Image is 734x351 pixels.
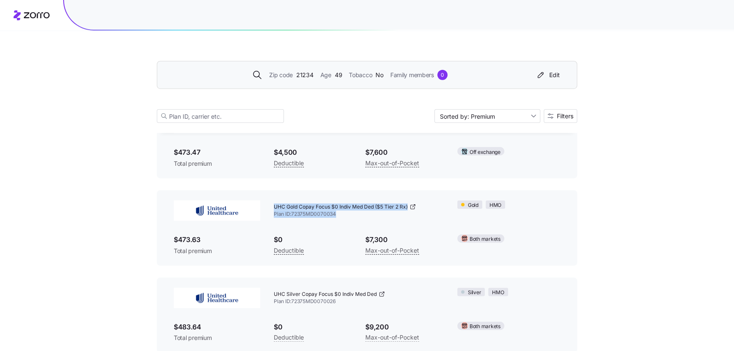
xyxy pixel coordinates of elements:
[349,70,372,80] span: Tobacco
[174,201,260,221] img: UnitedHealthcare
[470,235,500,243] span: Both markets
[557,113,573,119] span: Filters
[174,234,260,245] span: $473.63
[274,234,352,245] span: $0
[365,322,443,332] span: $9,200
[470,148,500,156] span: Off exchange
[269,70,293,80] span: Zip code
[489,201,501,209] span: HMO
[532,68,563,82] button: Edit
[468,289,481,297] span: Silver
[274,291,377,298] span: UHC Silver Copay Focus $0 Indiv Med Ded
[296,70,314,80] span: 21234
[365,332,419,343] span: Max-out-of-Pocket
[365,245,419,256] span: Max-out-of-Pocket
[274,298,444,305] span: Plan ID: 72375MD0070026
[375,70,383,80] span: No
[335,70,342,80] span: 49
[157,109,284,123] input: Plan ID, carrier etc.
[468,201,478,209] span: Gold
[274,158,304,168] span: Deductible
[174,247,260,255] span: Total premium
[434,109,540,123] input: Sort by
[174,159,260,168] span: Total premium
[365,158,419,168] span: Max-out-of-Pocket
[174,288,260,308] img: UnitedHealthcare
[390,70,434,80] span: Family members
[274,211,444,218] span: Plan ID: 72375MD0070034
[274,203,408,211] span: UHC Gold Copay Focus $0 Indiv Med Ded ($5 Tier 2 Rx)
[174,322,260,332] span: $483.64
[274,332,304,343] span: Deductible
[365,234,443,245] span: $7,300
[320,70,331,80] span: Age
[274,147,352,158] span: $4,500
[365,147,443,158] span: $7,600
[274,245,304,256] span: Deductible
[470,323,500,331] span: Both markets
[437,70,448,80] div: 0
[544,109,577,123] button: Filters
[274,322,352,332] span: $0
[174,147,260,158] span: $473.47
[174,334,260,342] span: Total premium
[492,289,504,297] span: HMO
[536,71,560,79] div: Edit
